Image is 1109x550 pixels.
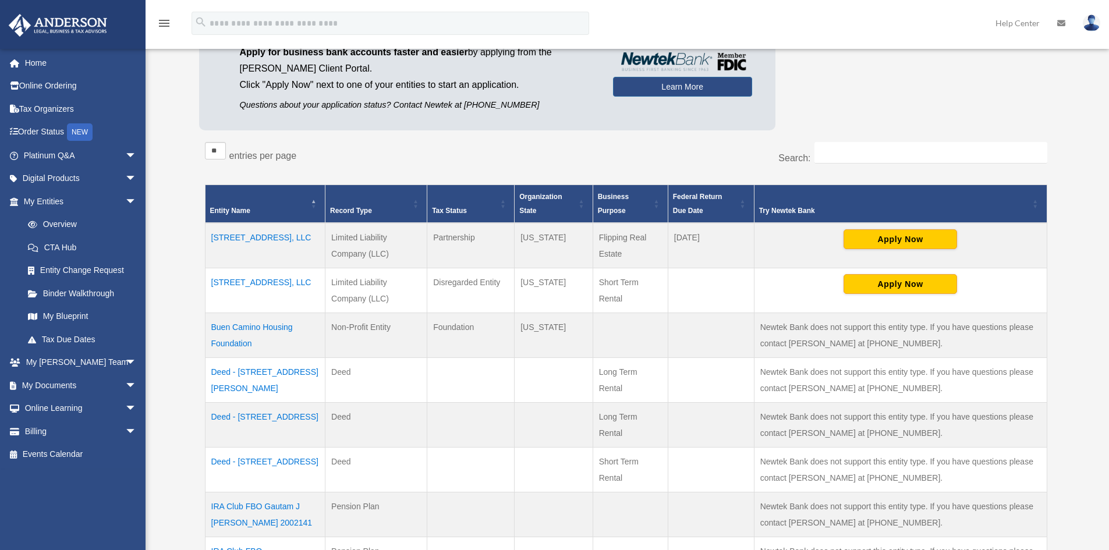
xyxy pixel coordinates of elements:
[325,185,427,223] th: Record Type: Activate to sort
[598,193,629,215] span: Business Purpose
[754,313,1047,358] td: Newtek Bank does not support this entity type. If you have questions please contact [PERSON_NAME]...
[16,282,148,305] a: Binder Walkthrough
[8,74,154,98] a: Online Ordering
[8,420,154,443] a: Billingarrow_drop_down
[16,305,148,328] a: My Blueprint
[8,397,154,420] a: Online Learningarrow_drop_down
[240,47,468,57] span: Apply for business bank accounts faster and easier
[844,229,957,249] button: Apply Now
[844,274,957,294] button: Apply Now
[8,374,154,397] a: My Documentsarrow_drop_down
[613,77,752,97] a: Learn More
[325,358,427,403] td: Deed
[593,185,668,223] th: Business Purpose: Activate to sort
[754,403,1047,448] td: Newtek Bank does not support this entity type. If you have questions please contact [PERSON_NAME]...
[754,492,1047,537] td: Newtek Bank does not support this entity type. If you have questions please contact [PERSON_NAME]...
[325,492,427,537] td: Pension Plan
[16,259,148,282] a: Entity Change Request
[125,397,148,421] span: arrow_drop_down
[8,51,154,74] a: Home
[8,443,154,466] a: Events Calendar
[593,268,668,313] td: Short Term Rental
[240,98,596,112] p: Questions about your application status? Contact Newtek at [PHONE_NUMBER]
[593,448,668,492] td: Short Term Rental
[16,213,143,236] a: Overview
[240,44,596,77] p: by applying from the [PERSON_NAME] Client Portal.
[205,313,325,358] td: Buen Camino Housing Foundation
[673,193,722,215] span: Federal Return Due Date
[330,207,372,215] span: Record Type
[157,20,171,30] a: menu
[205,185,325,223] th: Entity Name: Activate to invert sorting
[515,185,593,223] th: Organization State: Activate to sort
[515,223,593,268] td: [US_STATE]
[205,268,325,313] td: [STREET_ADDRESS], LLC
[194,16,207,29] i: search
[593,358,668,403] td: Long Term Rental
[668,185,754,223] th: Federal Return Due Date: Activate to sort
[125,374,148,398] span: arrow_drop_down
[125,190,148,214] span: arrow_drop_down
[8,97,154,120] a: Tax Organizers
[593,403,668,448] td: Long Term Rental
[325,268,427,313] td: Limited Liability Company (LLC)
[205,223,325,268] td: [STREET_ADDRESS], LLC
[205,448,325,492] td: Deed - [STREET_ADDRESS]
[515,313,593,358] td: [US_STATE]
[240,77,596,93] p: Click "Apply Now" next to one of your entities to start an application.
[8,144,154,167] a: Platinum Q&Aarrow_drop_down
[125,167,148,191] span: arrow_drop_down
[67,123,93,141] div: NEW
[325,403,427,448] td: Deed
[125,351,148,375] span: arrow_drop_down
[754,185,1047,223] th: Try Newtek Bank : Activate to sort
[5,14,111,37] img: Anderson Advisors Platinum Portal
[427,223,515,268] td: Partnership
[427,185,515,223] th: Tax Status: Activate to sort
[125,144,148,168] span: arrow_drop_down
[593,223,668,268] td: Flipping Real Estate
[619,52,746,71] img: NewtekBankLogoSM.png
[325,448,427,492] td: Deed
[515,268,593,313] td: [US_STATE]
[1083,15,1100,31] img: User Pic
[8,167,154,190] a: Digital Productsarrow_drop_down
[754,448,1047,492] td: Newtek Bank does not support this entity type. If you have questions please contact [PERSON_NAME]...
[325,223,427,268] td: Limited Liability Company (LLC)
[427,268,515,313] td: Disregarded Entity
[754,358,1047,403] td: Newtek Bank does not support this entity type. If you have questions please contact [PERSON_NAME]...
[205,403,325,448] td: Deed - [STREET_ADDRESS]
[8,351,154,374] a: My [PERSON_NAME] Teamarrow_drop_down
[16,236,148,259] a: CTA Hub
[205,358,325,403] td: Deed - [STREET_ADDRESS][PERSON_NAME]
[519,193,562,215] span: Organization State
[157,16,171,30] i: menu
[205,492,325,537] td: IRA Club FBO Gautam J [PERSON_NAME] 2002141
[668,223,754,268] td: [DATE]
[778,153,810,163] label: Search:
[325,313,427,358] td: Non-Profit Entity
[210,207,250,215] span: Entity Name
[759,204,1029,218] div: Try Newtek Bank
[16,328,148,351] a: Tax Due Dates
[229,151,297,161] label: entries per page
[432,207,467,215] span: Tax Status
[8,190,148,213] a: My Entitiesarrow_drop_down
[427,313,515,358] td: Foundation
[125,420,148,443] span: arrow_drop_down
[8,120,154,144] a: Order StatusNEW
